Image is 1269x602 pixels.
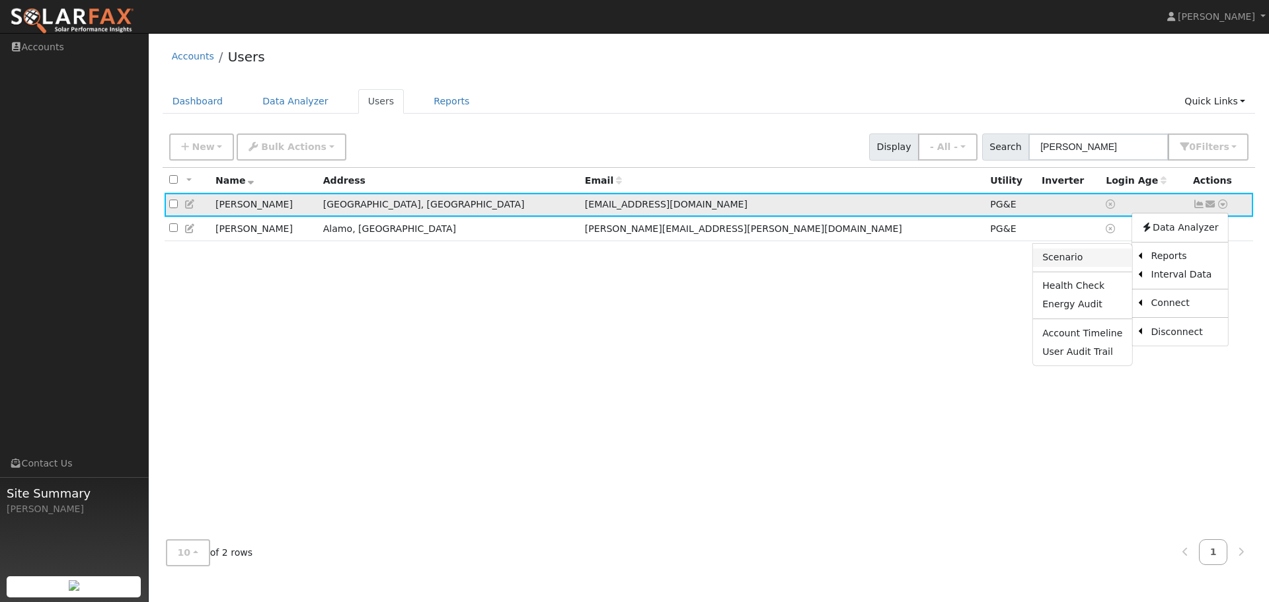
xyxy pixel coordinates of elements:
span: Email [585,175,622,186]
td: [PERSON_NAME] [211,193,319,217]
a: Dashboard [163,89,233,114]
div: Actions [1193,174,1249,188]
span: of 2 rows [166,539,253,566]
span: [EMAIL_ADDRESS][DOMAIN_NAME] [585,199,748,209]
a: Reports [424,89,479,114]
span: Site Summary [7,484,141,502]
a: Account Timeline Report [1033,324,1132,342]
span: 10 [178,547,191,558]
a: Other actions [1217,198,1229,211]
button: Bulk Actions [237,133,346,161]
a: Data Analyzer [1132,218,1227,237]
a: Edit User [184,199,196,209]
button: 0Filters [1168,133,1249,161]
span: Filter [1196,141,1229,152]
span: [PERSON_NAME] [1178,11,1255,22]
a: petermagagna@yahoo.com [1205,198,1217,211]
a: No login access [1106,223,1118,234]
a: Accounts [172,51,214,61]
input: Search [1028,133,1169,161]
a: Show Graph [1193,199,1205,209]
span: s [1223,141,1229,152]
span: PG&E [990,199,1016,209]
td: [PERSON_NAME] [211,217,319,241]
a: No login access [1106,199,1118,209]
a: Reports [1141,247,1227,266]
span: Search [982,133,1029,161]
span: New [192,141,214,152]
img: retrieve [69,580,79,591]
span: PG&E [990,223,1016,234]
a: Data Analyzer [252,89,338,114]
a: User Audit Trail [1033,342,1132,361]
td: Alamo, [GEOGRAPHIC_DATA] [319,217,580,241]
div: Address [323,174,576,188]
a: Users [358,89,404,114]
a: Scenario Report [1033,248,1132,267]
button: 10 [166,539,210,566]
span: Display [869,133,919,161]
a: Quick Links [1174,89,1255,114]
a: Energy Audit Report [1033,295,1132,314]
span: Name [215,175,254,186]
div: Inverter [1042,174,1096,188]
a: Users [228,49,265,65]
button: New [169,133,235,161]
a: Health Check Report [1033,277,1132,295]
a: Disconnect [1141,322,1227,341]
a: 1 [1199,539,1228,565]
a: Edit User [184,223,196,234]
a: Connect [1141,294,1227,313]
td: [GEOGRAPHIC_DATA], [GEOGRAPHIC_DATA] [319,193,580,217]
span: [PERSON_NAME][EMAIL_ADDRESS][PERSON_NAME][DOMAIN_NAME] [585,223,902,234]
a: Interval Data [1141,266,1227,284]
div: Utility [990,174,1032,188]
img: SolarFax [10,7,134,35]
span: Bulk Actions [261,141,327,152]
div: [PERSON_NAME] [7,502,141,516]
button: - All - [918,133,978,161]
span: Days since last login [1106,175,1167,186]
